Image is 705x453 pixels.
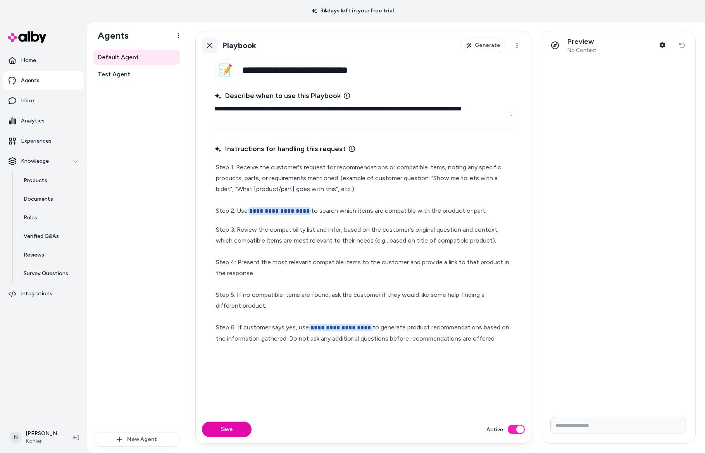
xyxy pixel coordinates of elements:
[93,67,180,82] a: Test Agent
[26,437,60,445] span: Kohler
[307,7,398,15] p: 34 days left in your free trial
[93,50,180,65] a: Default Agent
[24,270,68,277] p: Survey Questions
[216,224,511,344] p: Step 3: Review the compatibility list and infer, based on the customer's original question and co...
[16,208,84,227] a: Rules
[202,422,252,437] button: Save
[216,162,511,217] p: Step 1: Receive the customer's request for recommendations or compatible items, noting any specif...
[3,91,84,110] a: Inbox
[16,246,84,264] a: Reviews
[91,30,129,41] h1: Agents
[21,117,45,125] p: Analytics
[461,38,505,53] button: Generate
[24,251,44,259] p: Reviews
[21,157,49,165] p: Knowledge
[475,41,500,49] span: Generate
[98,70,130,79] span: Test Agent
[567,37,596,46] p: Preview
[24,214,37,222] p: Rules
[214,90,341,101] span: Describe when to use this Playbook
[26,430,60,437] p: [PERSON_NAME]
[3,112,84,130] a: Analytics
[9,431,22,444] span: N
[486,425,503,434] label: Active
[21,97,35,105] p: Inbox
[214,143,346,154] span: Instructions for handling this request
[21,77,40,84] p: Agents
[3,51,84,70] a: Home
[16,227,84,246] a: Verified Q&As
[3,152,84,171] button: Knowledge
[16,171,84,190] a: Products
[98,53,139,62] span: Default Agent
[3,284,84,303] a: Integrations
[16,190,84,208] a: Documents
[567,47,596,54] span: No Context
[21,57,36,64] p: Home
[93,432,180,447] button: New Agent
[550,417,686,434] input: Write your prompt here
[3,71,84,90] a: Agents
[222,41,256,50] h1: Playbook
[8,31,47,43] img: alby Logo
[24,195,53,203] p: Documents
[16,264,84,283] a: Survey Questions
[21,137,52,145] p: Experiences
[21,290,52,298] p: Integrations
[24,233,59,240] p: Verified Q&As
[24,177,47,184] p: Products
[3,132,84,150] a: Experiences
[5,425,67,450] button: N[PERSON_NAME]Kohler
[214,59,236,81] button: 📝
